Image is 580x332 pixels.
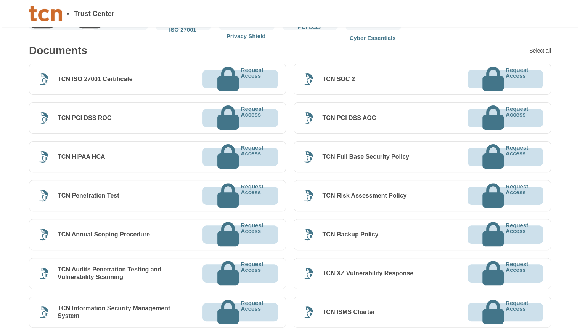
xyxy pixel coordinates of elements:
[58,153,105,161] div: TCN HIPAA HCA
[322,153,409,161] div: TCN Full Base Security Policy
[506,106,528,130] p: Request Access
[529,48,551,53] div: Select all
[58,192,119,200] div: TCN Penetration Test
[506,300,528,324] p: Request Access
[241,67,263,91] p: Request Access
[74,10,114,17] span: Trust Center
[58,231,150,238] div: TCN Annual Scoping Procedure
[322,114,376,122] div: TCN PCI DSS AOC
[241,261,263,285] p: Request Access
[322,308,375,316] div: TCN ISMS Charter
[322,75,355,83] div: TCN SOC 2
[241,145,263,169] p: Request Access
[506,184,528,207] p: Request Access
[58,114,111,122] div: TCN PCI DSS ROC
[322,192,406,200] div: TCN Risk Assessment Policy
[241,222,263,246] p: Request Access
[67,10,69,17] span: •
[241,106,263,130] p: Request Access
[58,305,193,320] div: TCN Information Security Management System
[506,261,528,285] p: Request Access
[506,222,528,246] p: Request Access
[58,75,133,83] div: TCN ISO 27001 Certificate
[322,231,378,238] div: TCN Backup Policy
[29,6,62,21] img: Company Banner
[506,67,528,91] p: Request Access
[58,266,193,281] div: TCN Audits Penetration Testing and Vulnerability Scanning
[241,184,263,207] p: Request Access
[29,45,87,56] div: Documents
[506,145,528,169] p: Request Access
[241,300,263,324] p: Request Access
[322,270,413,277] div: TCN XZ Vulnerability Response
